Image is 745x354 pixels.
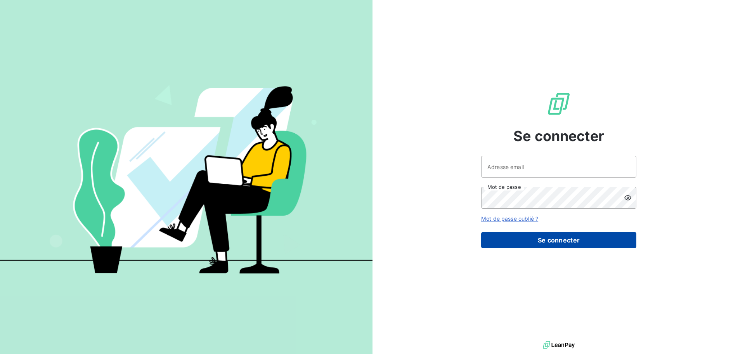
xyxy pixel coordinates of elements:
[546,91,571,116] img: Logo LeanPay
[481,232,636,248] button: Se connecter
[481,215,538,222] a: Mot de passe oublié ?
[481,156,636,178] input: placeholder
[513,126,604,146] span: Se connecter
[543,339,575,351] img: logo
